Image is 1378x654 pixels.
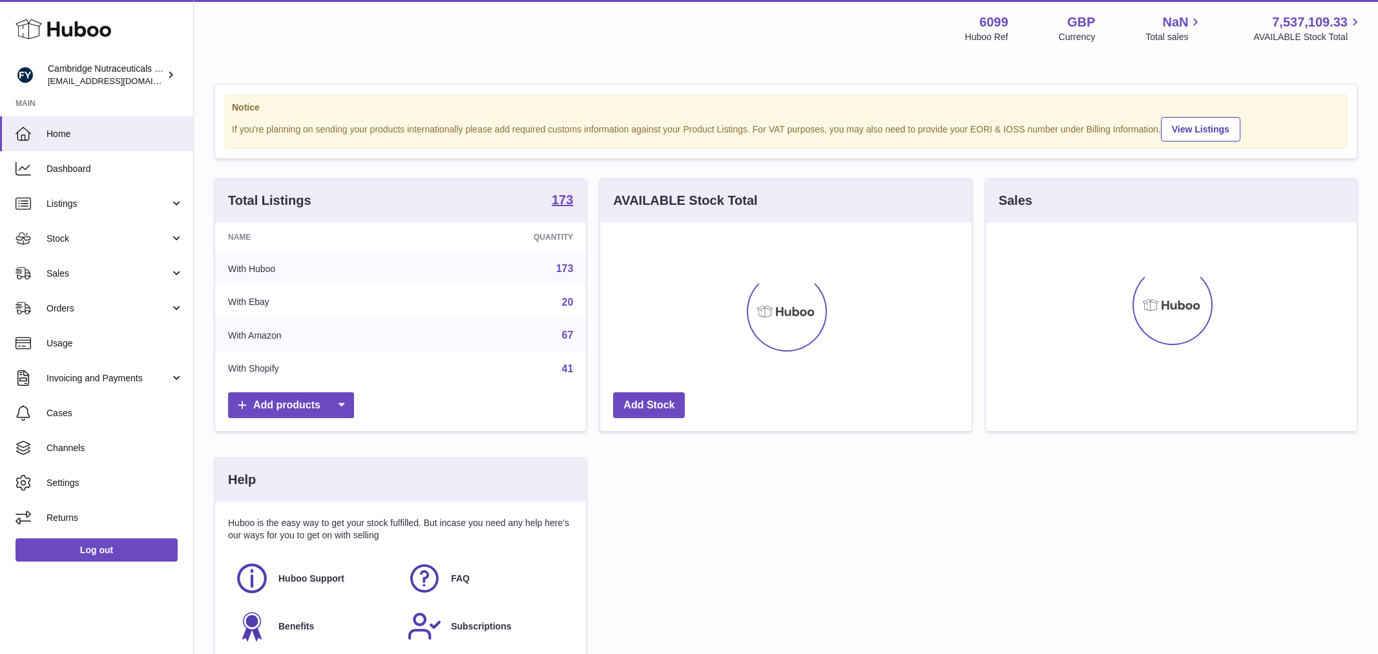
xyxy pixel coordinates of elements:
div: Currency [1059,31,1096,43]
span: NaN [1162,14,1188,31]
td: With Huboo [215,252,418,286]
a: 7,537,109.33 AVAILABLE Stock Total [1253,14,1362,43]
a: NaN Total sales [1145,14,1203,43]
span: Benefits [278,620,314,633]
a: 67 [562,330,574,341]
a: FAQ [407,561,567,596]
th: Name [215,222,418,252]
a: Add Stock [613,392,685,419]
span: Usage [47,337,183,350]
div: Huboo Ref [965,31,1008,43]
h3: Sales [999,192,1032,209]
td: With Ebay [215,286,418,319]
span: Dashboard [47,163,183,175]
strong: 173 [552,193,573,206]
span: Subscriptions [451,620,511,633]
h3: AVAILABLE Stock Total [613,192,757,209]
span: [EMAIL_ADDRESS][DOMAIN_NAME] [48,76,190,86]
span: Cases [47,407,183,419]
span: Stock [47,233,170,245]
span: AVAILABLE Stock Total [1253,31,1362,43]
span: Huboo Support [278,573,344,585]
p: Huboo is the easy way to get your stock fulfilled. But incase you need any help here's our ways f... [228,517,573,542]
span: Returns [47,512,183,524]
span: Listings [47,198,170,210]
span: Sales [47,268,170,280]
th: Quantity [418,222,586,252]
a: 20 [562,297,574,308]
strong: 6099 [979,14,1008,31]
a: Benefits [235,609,394,644]
h3: Total Listings [228,192,311,209]
span: FAQ [451,573,470,585]
h3: Help [228,471,256,489]
a: Log out [16,538,178,562]
span: 7,537,109.33 [1272,14,1348,31]
a: Huboo Support [235,561,394,596]
a: 173 [552,193,573,209]
img: huboo@camnutra.com [16,65,35,85]
strong: Notice [232,101,1340,114]
a: Subscriptions [407,609,567,644]
div: Cambridge Nutraceuticals Ltd [48,63,164,87]
div: If you're planning on sending your products internationally please add required customs informati... [232,115,1340,142]
span: Channels [47,442,183,454]
span: Total sales [1145,31,1203,43]
a: 173 [556,263,574,274]
strong: GBP [1067,14,1095,31]
span: Invoicing and Payments [47,372,170,385]
a: 41 [562,363,574,374]
span: Home [47,128,183,140]
a: Add products [228,392,354,419]
a: View Listings [1161,117,1240,142]
span: Settings [47,477,183,489]
span: Orders [47,302,170,315]
td: With Shopify [215,352,418,386]
td: With Amazon [215,319,418,352]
